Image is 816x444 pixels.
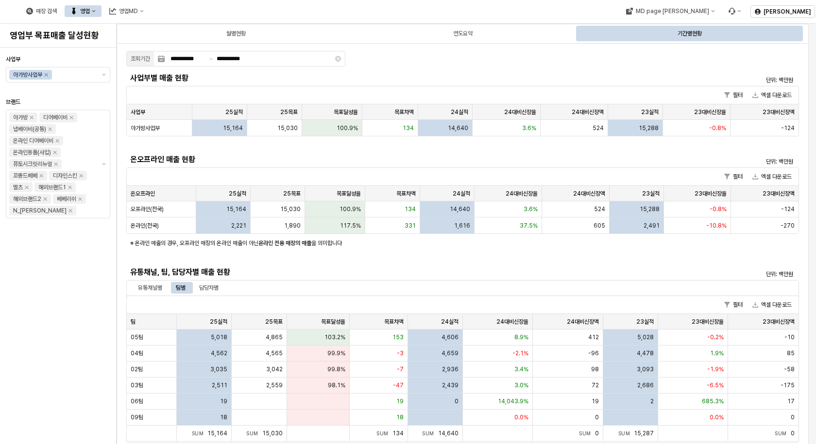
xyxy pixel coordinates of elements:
[524,205,538,213] span: 3.6%
[57,194,76,204] div: 베베리쉬
[13,194,41,204] div: 해외브랜드2
[220,397,227,405] span: 19
[324,333,345,341] span: 103.2%
[591,365,599,373] span: 98
[246,430,262,436] span: Sum
[692,318,724,326] span: 23대비신장율
[775,430,791,436] span: Sum
[226,28,246,39] div: 월별현황
[192,430,208,436] span: Sum
[117,24,816,444] main: App Frame
[38,182,66,192] div: 해외브랜드1
[567,318,599,326] span: 24대비신장액
[25,185,29,189] div: Remove 엘츠
[130,155,627,164] h5: 온오프라인 매출 현황
[448,124,468,132] span: 14,640
[634,430,654,437] span: 15,287
[637,76,793,84] p: 단위: 백만원
[592,381,599,389] span: 72
[397,349,404,357] span: -3
[520,222,538,230] span: 37.5%
[277,124,298,132] span: 15,030
[441,318,459,326] span: 24실적
[595,413,599,421] span: 0
[637,157,793,166] p: 단위: 백만원
[763,190,795,197] span: 23대비신장액
[43,197,47,201] div: Remove 해외브랜드2
[54,162,58,166] div: Remove 퓨토시크릿리뉴얼
[44,73,48,77] div: Remove 아가방사업부
[131,349,143,357] span: 04팀
[640,205,660,213] span: 15,288
[678,28,702,39] div: 기간별현황
[53,171,77,181] div: 디자인스킨
[131,124,160,132] span: 아가방사업부
[397,365,404,373] span: -7
[453,28,473,39] div: 연도요약
[496,318,528,326] span: 24대비신장율
[573,190,605,197] span: 24대비신장액
[579,430,595,436] span: Sum
[211,333,227,341] span: 5,018
[13,159,52,169] div: 퓨토시크릿리뉴얼
[394,108,414,116] span: 목표차액
[65,5,102,17] div: 영업
[791,430,795,437] span: 0
[588,349,599,357] span: -96
[641,108,659,116] span: 23실적
[750,5,815,18] button: [PERSON_NAME]
[13,148,51,157] div: 온라인용품(사입)
[620,5,720,17] div: MD page 이동
[454,222,470,230] span: 1,616
[637,365,654,373] span: 3,093
[193,282,224,294] div: 담당자별
[710,205,727,213] span: -0.8%
[710,413,724,421] span: 0.0%
[451,108,468,116] span: 24실적
[694,108,726,116] span: 23대비신장율
[130,73,627,83] h5: 사업부별 매출 현황
[405,222,416,230] span: 331
[43,113,68,122] div: 디어베이비
[78,197,82,201] div: Remove 베베리쉬
[706,222,727,230] span: -10.8%
[396,413,404,421] span: 18
[720,171,747,182] button: 필터
[103,5,150,17] button: 영업MD
[123,26,348,41] div: 월별현황
[6,56,20,63] span: 사업부
[636,318,654,326] span: 23실적
[229,190,246,197] span: 25실적
[266,333,283,341] span: 4,865
[13,124,46,134] div: 냅베이비(공통)
[13,171,37,181] div: 꼬똥드베베
[30,115,34,119] div: Remove 아가방
[592,397,599,405] span: 19
[131,413,143,421] span: 09팀
[68,185,72,189] div: Remove 해외브랜드1
[504,108,536,116] span: 24대비신장율
[442,333,459,341] span: 4,606
[69,115,73,119] div: Remove 디어베이비
[392,333,404,341] span: 153
[405,205,416,213] span: 134
[79,174,83,178] div: Remove 디자인스킨
[720,89,747,101] button: 필터
[258,240,311,247] strong: 온라인 전용 매장의 매출
[327,365,345,373] span: 99.8%
[10,31,106,40] h4: 영업부 목표매출 달성현황
[266,365,283,373] span: 3,042
[262,430,283,437] span: 15,030
[594,222,605,230] span: 605
[644,222,660,230] span: 2,491
[220,413,227,421] span: 18
[594,205,605,213] span: 524
[131,318,136,326] span: 팀
[13,113,28,122] div: 아가방
[642,190,660,197] span: 23실적
[455,397,459,405] span: 0
[396,190,416,197] span: 목표차액
[763,108,795,116] span: 23대비신장액
[350,26,575,41] div: 연도요약
[53,150,57,154] div: Remove 온라인용품(사입)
